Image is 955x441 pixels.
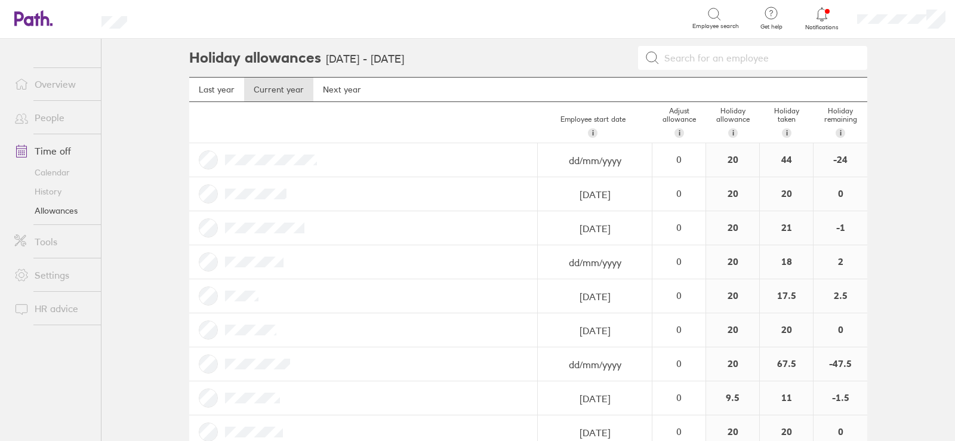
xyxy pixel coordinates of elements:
a: Overview [5,72,101,96]
span: Employee search [692,23,739,30]
span: i [679,128,680,138]
span: i [840,128,842,138]
span: Notifications [803,24,842,31]
div: -1.5 [814,381,867,415]
div: 20 [706,313,759,347]
div: 0 [653,154,705,165]
div: 0 [653,358,705,369]
span: i [786,128,788,138]
div: 18 [760,245,813,279]
a: People [5,106,101,129]
span: i [592,128,594,138]
div: Holiday taken [760,102,814,143]
div: 67.5 [760,347,813,381]
div: 0 [653,188,705,199]
div: 0 [653,426,705,437]
input: dd/mm/yyyy [538,212,651,245]
input: dd/mm/yyyy [538,382,651,415]
div: 9.5 [706,381,759,415]
h2: Holiday allowances [189,39,321,77]
div: 11 [760,381,813,415]
div: Holiday remaining [814,102,867,143]
a: Notifications [803,6,842,31]
div: 44 [760,143,813,177]
div: 21 [760,211,813,245]
a: History [5,182,101,201]
a: Allowances [5,201,101,220]
a: Next year [313,78,371,101]
a: Tools [5,230,101,254]
input: dd/mm/yyyy [538,144,651,177]
div: Employee start date [533,110,652,143]
div: 20 [706,245,759,279]
div: Adjust allowance [652,102,706,143]
div: 20 [706,211,759,245]
a: Last year [189,78,244,101]
div: -24 [814,143,867,177]
div: 2.5 [814,279,867,313]
div: 20 [760,177,813,211]
div: 20 [706,279,759,313]
div: 20 [706,347,759,381]
div: -47.5 [814,347,867,381]
a: Settings [5,263,101,287]
a: Calendar [5,163,101,182]
a: Time off [5,139,101,163]
div: 0 [653,290,705,301]
input: dd/mm/yyyy [538,280,651,313]
div: Holiday allowance [706,102,760,143]
div: 20 [760,313,813,347]
a: Current year [244,78,313,101]
input: dd/mm/yyyy [538,348,651,381]
input: dd/mm/yyyy [538,246,651,279]
span: i [732,128,734,138]
div: 17.5 [760,279,813,313]
div: -1 [814,211,867,245]
input: Search for an employee [660,47,860,69]
div: Search [159,13,190,23]
div: 0 [653,324,705,335]
span: Get help [752,23,791,30]
div: 0 [814,177,867,211]
div: 2 [814,245,867,279]
div: 0 [653,392,705,403]
a: HR advice [5,297,101,320]
div: 0 [653,256,705,267]
input: dd/mm/yyyy [538,314,651,347]
div: 20 [706,177,759,211]
div: 20 [706,143,759,177]
div: 0 [814,313,867,347]
div: 0 [653,222,705,233]
h3: [DATE] - [DATE] [326,53,404,66]
input: dd/mm/yyyy [538,178,651,211]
